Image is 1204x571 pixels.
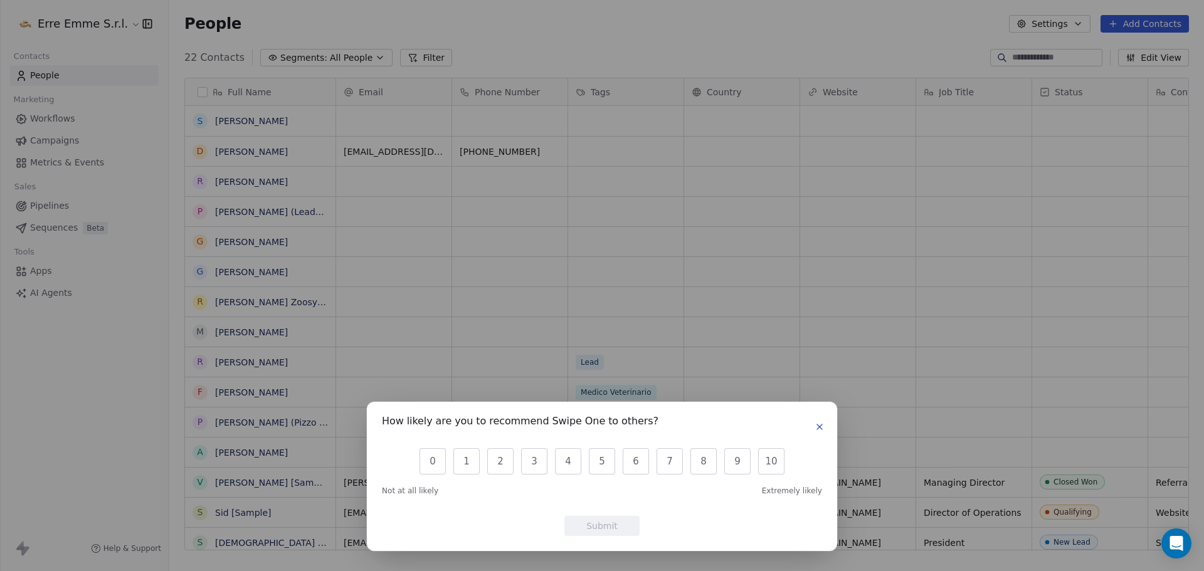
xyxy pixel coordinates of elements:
[521,448,547,474] button: 3
[657,448,683,474] button: 7
[724,448,751,474] button: 9
[690,448,717,474] button: 8
[758,448,784,474] button: 10
[555,448,581,474] button: 4
[564,516,640,536] button: Submit
[762,486,822,496] span: Extremely likely
[453,448,480,474] button: 1
[487,448,514,474] button: 2
[382,417,658,429] h1: How likely are you to recommend Swipe One to others?
[623,448,649,474] button: 6
[382,486,438,496] span: Not at all likely
[420,448,446,474] button: 0
[589,448,615,474] button: 5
